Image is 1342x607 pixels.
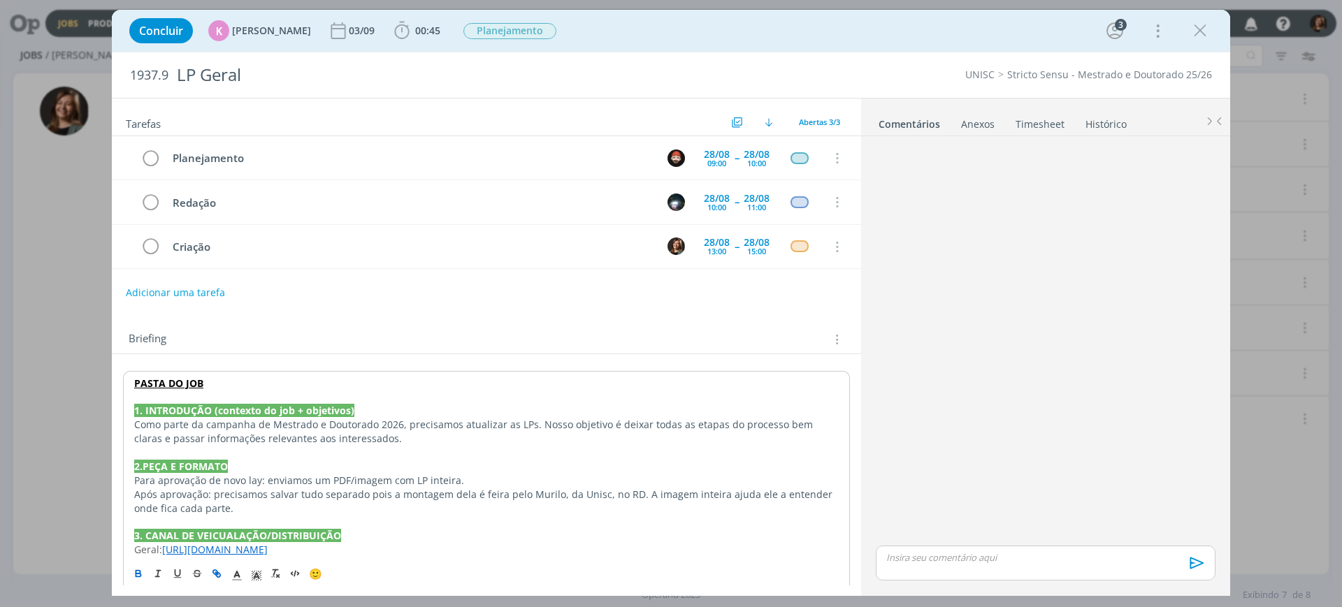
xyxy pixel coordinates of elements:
div: Planejamento [166,149,654,167]
button: 3 [1104,20,1126,42]
a: Histórico [1085,111,1127,131]
strong: 3. CANAL DE VEICUALAÇÃO/DISTRIBUIÇÃO [134,529,341,542]
div: 28/08 [704,149,730,159]
strong: 2.PEÇA E FORMATO [134,460,228,473]
div: K [208,20,229,41]
div: dialog [112,10,1230,596]
button: 00:45 [391,20,444,42]
a: Comentários [878,111,941,131]
div: 03/09 [349,26,377,36]
strong: 1. INTRODUÇÃO (contexto do job + objetivos) [134,404,354,417]
button: W [665,147,686,168]
span: -- [735,153,739,163]
a: PASTA DO JOB [134,376,203,390]
a: Timesheet [1015,111,1065,131]
div: 28/08 [704,237,730,247]
button: Concluir [129,18,193,43]
div: 10:00 [707,203,726,211]
span: Briefing [129,330,166,349]
p: Após aprovação: precisamos salvar tudo separado pois a montagem dela é feira pelo Murilo, da Unis... [134,488,839,515]
span: 00:45 [415,24,440,37]
img: L [668,237,685,255]
div: 28/08 [744,193,770,203]
span: 1937.9 [130,68,168,83]
div: Criação [166,238,654,256]
a: Stricto Sensu - Mestrado e Doutorado 25/26 [1007,68,1212,81]
span: Tarefas [126,114,161,131]
button: G [665,191,686,212]
button: 🙂 [305,564,325,581]
div: 3 [1115,19,1127,31]
div: 09:00 [707,159,726,167]
div: 28/08 [744,237,770,247]
div: Anexos [961,117,995,131]
button: Planejamento [463,22,557,40]
span: Cor de Fundo [247,564,266,581]
a: UNISC [965,68,995,81]
img: W [668,149,685,167]
span: Abertas 3/3 [799,117,840,127]
div: 13:00 [707,247,726,255]
div: Redação [166,194,654,212]
img: G [668,193,685,211]
span: Cor do Texto [227,564,247,581]
button: K[PERSON_NAME] [208,20,311,41]
span: -- [735,242,739,251]
p: Para aprovação de novo lay: enviamos um PDF/imagem com LP inteira. [134,474,839,488]
button: L [665,236,686,257]
span: Geral: [134,543,162,556]
img: arrow-down.svg [765,118,773,126]
div: 28/08 [744,149,770,159]
span: 🙂 [309,566,322,580]
p: Como parte da campanha de Mestrado e Doutorado 2026, precisamos atualizar as LPs. Nosso objetivo ... [134,418,839,446]
div: 15:00 [747,247,766,255]
a: [URL][DOMAIN_NAME] [162,543,268,556]
span: Planejamento [463,23,556,39]
span: Concluir [139,25,183,36]
div: 10:00 [747,159,766,167]
span: [PERSON_NAME] [232,26,311,36]
div: LP Geral [171,58,756,92]
button: Adicionar uma tarefa [125,280,226,305]
div: 28/08 [704,193,730,203]
div: 11:00 [747,203,766,211]
span: -- [735,197,739,207]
